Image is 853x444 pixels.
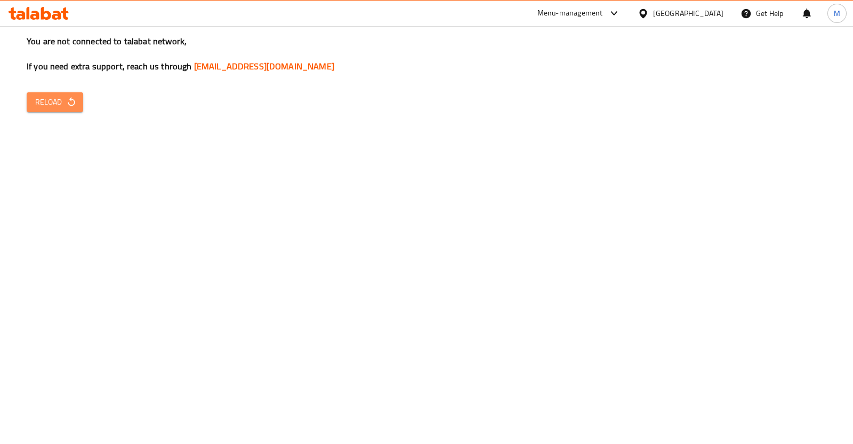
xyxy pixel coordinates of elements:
span: Reload [35,96,75,109]
button: Reload [27,92,83,112]
a: [EMAIL_ADDRESS][DOMAIN_NAME] [194,58,334,74]
div: Menu-management [537,7,603,20]
span: M [834,7,840,19]
div: [GEOGRAPHIC_DATA] [653,7,723,19]
h3: You are not connected to talabat network, If you need extra support, reach us through [27,35,826,73]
